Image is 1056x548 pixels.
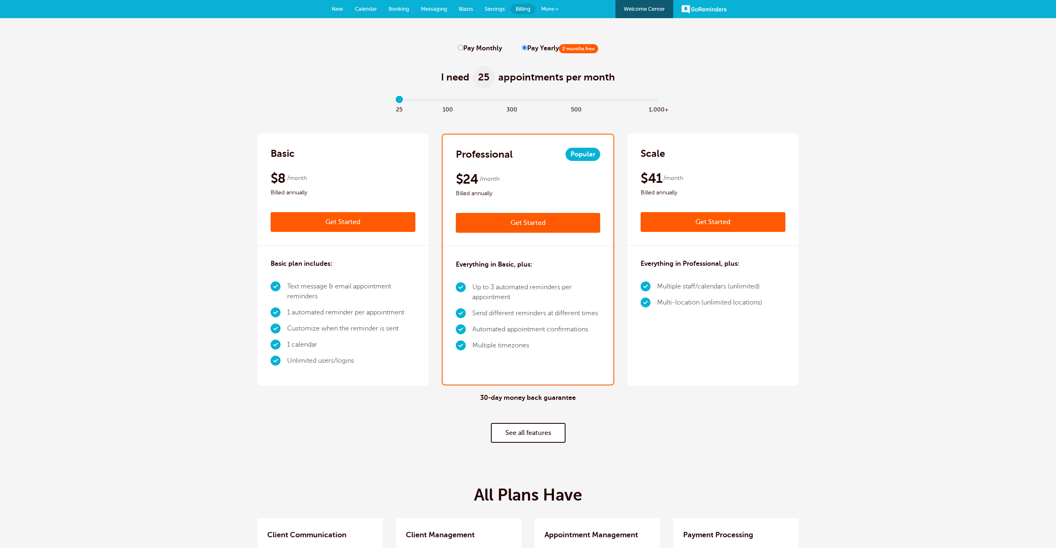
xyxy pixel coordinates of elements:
[456,189,601,198] span: Billed annually
[641,212,785,232] a: Get Started
[441,71,469,84] span: I need
[472,321,601,338] li: Automated appointment confirmations
[657,279,762,295] li: Multiple staff/calendars (unlimited)
[355,6,377,12] span: Calendar
[511,4,535,14] a: Billing
[504,104,520,113] span: 300
[271,212,415,232] a: Get Started
[641,259,740,269] h3: Everything in Professional, plus:
[568,104,585,113] span: 500
[267,528,373,541] h3: Client Communication
[456,171,478,187] span: $24
[649,104,665,113] span: 1,000+
[287,305,415,321] li: 1 automated reminder per appointment
[498,71,615,84] span: appointments per month
[641,170,662,187] span: $41
[522,45,527,50] input: Pay Yearly2 months free
[440,104,456,113] span: 100
[332,6,343,12] span: New
[559,44,598,53] span: 2 months free
[516,6,530,12] span: Billing
[472,305,601,321] li: Send different reminders at different times
[421,6,447,12] span: Messaging
[641,147,665,160] h2: Scale
[389,6,409,12] span: Booking
[544,528,650,541] h3: Appointment Management
[522,45,598,52] label: Pay Yearly
[472,279,601,305] li: Up to 3 automated reminders per appointment
[456,148,513,161] h2: Professional
[657,295,762,311] li: Multi-location (unlimited locations)
[473,66,495,89] span: 25
[474,485,582,505] h2: All Plans Have
[480,394,576,402] h4: 30-day money back guarantee
[456,213,601,233] a: Get Started
[271,147,295,160] h2: Basic
[480,174,500,184] span: /month
[406,528,511,541] h3: Client Management
[472,338,601,354] li: Multiple timezones
[491,423,566,443] a: See all features
[271,188,415,198] span: Billed annually
[271,259,332,269] h3: Basic plan includes:
[566,148,600,161] span: Popular
[458,45,502,52] label: Pay Monthly
[456,260,533,269] h3: Everything in Basic, plus:
[287,173,307,183] span: /month
[683,528,789,541] h3: Payment Processing
[287,337,415,353] li: 1 calendar
[287,321,415,337] li: Customize when the reminder is sent
[459,6,473,12] span: Blasts
[391,104,408,113] span: 25
[541,6,554,12] span: More
[287,279,415,305] li: Text message & email appointment reminders
[641,188,785,198] span: Billed annually
[458,45,463,50] input: Pay Monthly
[663,173,683,183] span: /month
[287,353,415,369] li: Unlimited users/logins
[485,6,505,12] span: Settings
[271,170,286,187] span: $8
